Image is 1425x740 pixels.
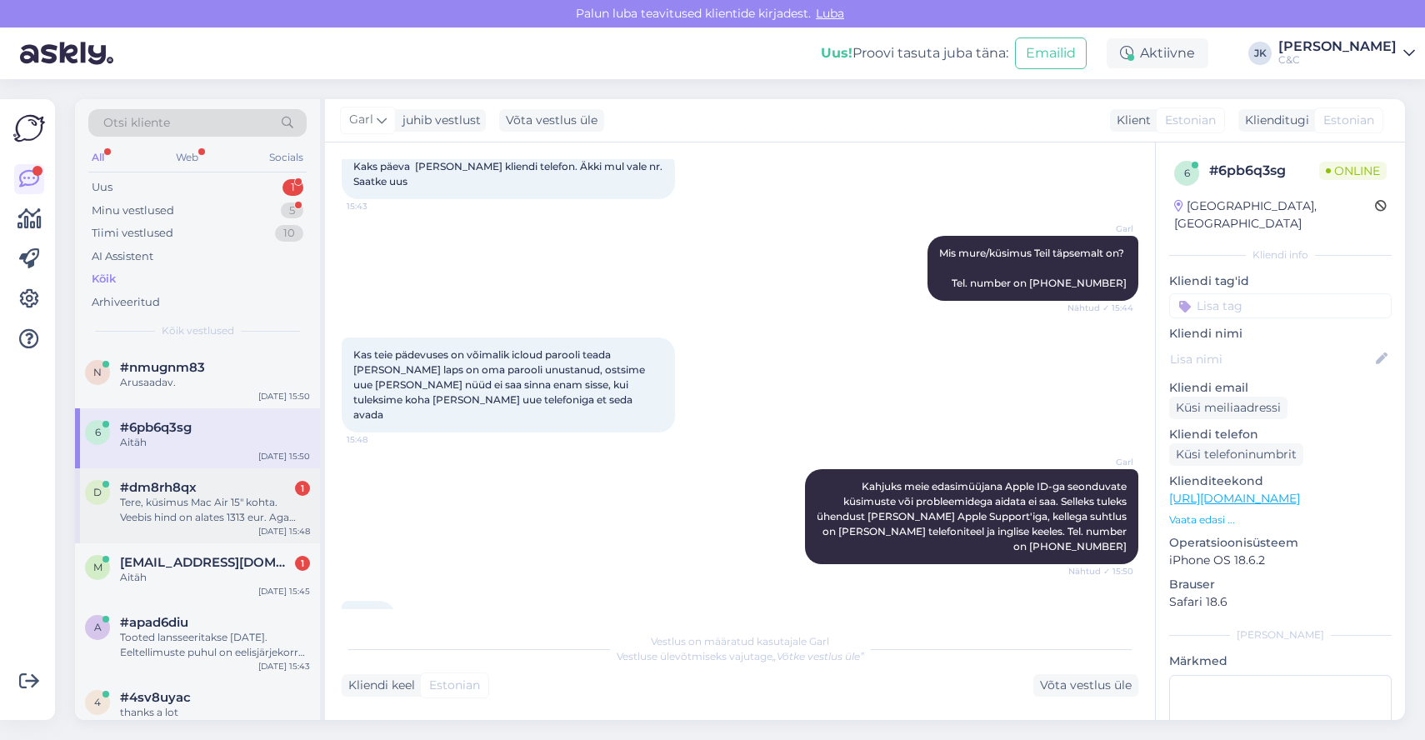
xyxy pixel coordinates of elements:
[94,696,101,708] span: 4
[1169,397,1287,419] div: Küsi meiliaadressi
[120,495,310,525] div: Tere, küsimus Mac Air 15" kohta. Veebis hind on alates 1313 eur. Aga lõplik hind on 1462 eur. Saa...
[295,556,310,571] div: 1
[1169,443,1303,466] div: Küsi telefoninumbrit
[1107,38,1208,68] div: Aktiivne
[1068,565,1133,577] span: Nähtud ✓ 15:50
[353,160,665,187] span: Kaks päeva [PERSON_NAME] kliendi telefon. Äkki mul vale nr. Saatke uus
[120,375,310,390] div: Arusaadav.
[88,147,107,168] div: All
[258,585,310,597] div: [DATE] 15:45
[1169,576,1392,593] p: Brauser
[92,271,116,287] div: Kõik
[651,635,829,647] span: Vestlus on määratud kasutajale Garl
[120,615,188,630] span: #apad6diu
[93,561,102,573] span: m
[1169,491,1300,506] a: [URL][DOMAIN_NAME]
[1071,222,1133,235] span: Garl
[1184,167,1190,179] span: 6
[120,480,197,495] span: #dm8rh8qx
[93,366,102,378] span: n
[811,6,849,21] span: Luba
[1169,272,1392,290] p: Kliendi tag'id
[1169,325,1392,342] p: Kliendi nimi
[120,570,310,585] div: Aitäh
[120,555,293,570] span: madis.sepa@gmail.com
[120,360,205,375] span: #nmugnm83
[1110,112,1151,129] div: Klient
[1278,53,1397,67] div: C&C
[1209,161,1319,181] div: # 6pb6q3sg
[429,677,480,694] span: Estonian
[1015,37,1087,69] button: Emailid
[1033,674,1138,697] div: Võta vestlus üle
[821,43,1008,63] div: Proovi tasuta juba täna:
[258,525,310,537] div: [DATE] 15:48
[1067,302,1133,314] span: Nähtud ✓ 15:44
[258,390,310,402] div: [DATE] 15:50
[1170,350,1372,368] input: Lisa nimi
[13,112,45,144] img: Askly Logo
[1169,593,1392,611] p: Safari 18.6
[1323,112,1374,129] span: Estonian
[282,179,303,196] div: 1
[92,179,112,196] div: Uus
[120,630,310,660] div: Tooted lansseeritakse [DATE]. Eeltellimuste puhul on eelisjärjekorras maksnud kliendid. Täpsem ta...
[1169,652,1392,670] p: Märkmed
[1165,112,1216,129] span: Estonian
[1169,552,1392,569] p: iPhone OS 18.6.2
[275,225,303,242] div: 10
[1319,162,1387,180] span: Online
[295,481,310,496] div: 1
[258,450,310,462] div: [DATE] 15:50
[92,202,174,219] div: Minu vestlused
[92,248,153,265] div: AI Assistent
[1278,40,1397,53] div: [PERSON_NAME]
[772,650,864,662] i: „Võtke vestlus üle”
[281,202,303,219] div: 5
[499,109,604,132] div: Võta vestlus üle
[162,323,234,338] span: Kõik vestlused
[396,112,481,129] div: juhib vestlust
[939,247,1127,289] span: Mis mure/küsimus Teil täpsemalt on? Tel. number on [PHONE_NUMBER]
[1169,379,1392,397] p: Kliendi email
[92,294,160,311] div: Arhiveeritud
[92,225,173,242] div: Tiimi vestlused
[94,621,102,633] span: a
[172,147,202,168] div: Web
[1174,197,1375,232] div: [GEOGRAPHIC_DATA], [GEOGRAPHIC_DATA]
[1169,247,1392,262] div: Kliendi info
[342,677,415,694] div: Kliendi keel
[1238,112,1309,129] div: Klienditugi
[821,45,852,61] b: Uus!
[1169,472,1392,490] p: Klienditeekond
[1169,512,1392,527] p: Vaata edasi ...
[120,705,310,720] div: thanks a lot
[258,660,310,672] div: [DATE] 15:43
[266,147,307,168] div: Socials
[617,650,864,662] span: Vestluse ülevõtmiseks vajutage
[120,420,192,435] span: #6pb6q3sg
[1169,293,1392,318] input: Lisa tag
[1169,426,1392,443] p: Kliendi telefon
[347,433,409,446] span: 15:48
[95,426,101,438] span: 6
[349,111,373,129] span: Garl
[120,435,310,450] div: Aitäh
[1169,534,1392,552] p: Operatsioonisüsteem
[120,690,191,705] span: #4sv8uyac
[1169,627,1392,642] div: [PERSON_NAME]
[1278,40,1415,67] a: [PERSON_NAME]C&C
[103,114,170,132] span: Otsi kliente
[1071,456,1133,468] span: Garl
[1248,42,1272,65] div: JK
[353,348,647,421] span: Kas teie pädevuses on võimalik icloud parooli teada [PERSON_NAME] laps on oma parooli unustanud, ...
[93,486,102,498] span: d
[817,480,1129,552] span: Kahjuks meie edasimüüjana Apple ID-ga seonduvate küsimuste või probleemidega aidata ei saa. Selle...
[347,200,409,212] span: 15:43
